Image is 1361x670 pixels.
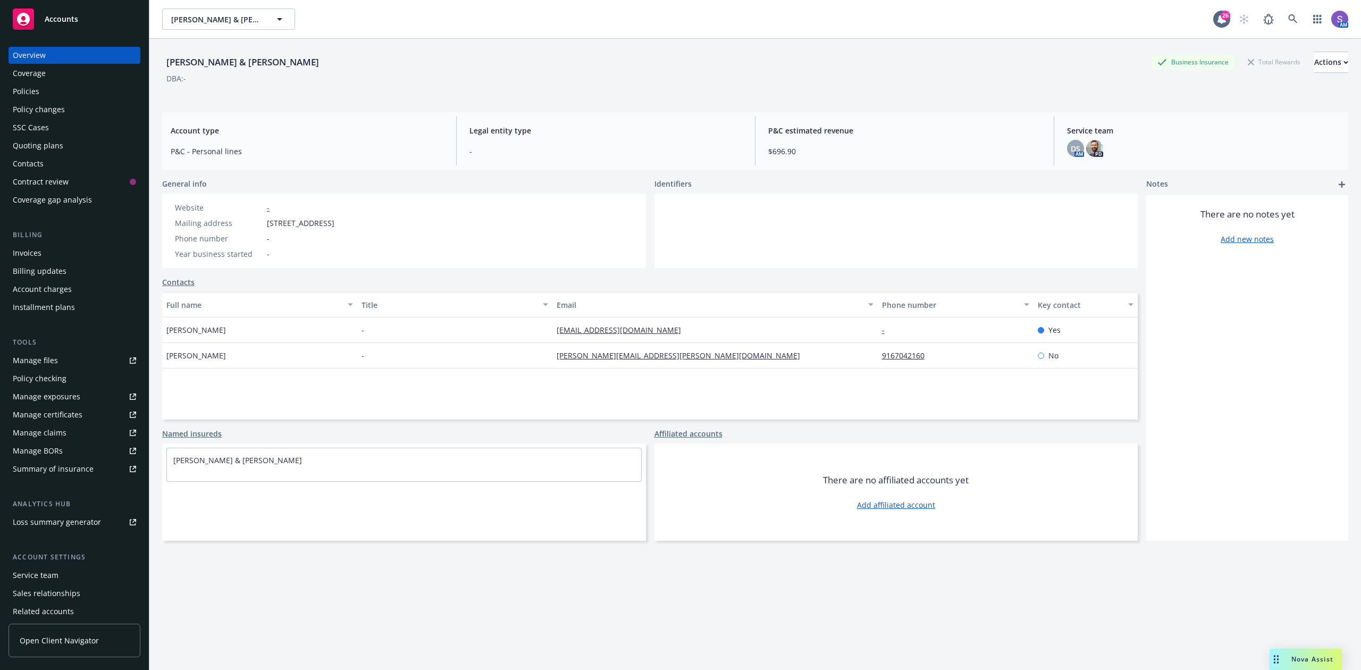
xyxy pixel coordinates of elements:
div: Account charges [13,281,72,298]
span: P&C estimated revenue [768,125,1041,136]
div: Full name [166,299,341,311]
div: Manage files [13,352,58,369]
img: photo [1086,140,1103,157]
button: Key contact [1034,292,1138,317]
div: Policy checking [13,370,66,387]
a: Contacts [9,155,140,172]
a: Coverage gap analysis [9,191,140,208]
div: Summary of insurance [13,460,94,478]
a: Manage exposures [9,388,140,405]
div: Related accounts [13,603,74,620]
div: Manage claims [13,424,66,441]
button: Email [552,292,878,317]
div: Key contact [1038,299,1122,311]
span: Service team [1067,125,1340,136]
div: Manage certificates [13,406,82,423]
a: Accounts [9,4,140,34]
a: [PERSON_NAME][EMAIL_ADDRESS][PERSON_NAME][DOMAIN_NAME] [557,350,809,361]
div: 26 [1221,11,1230,20]
a: 9167042160 [882,350,933,361]
a: Manage BORs [9,442,140,459]
a: Affiliated accounts [654,428,722,439]
div: Business Insurance [1152,55,1234,69]
div: Analytics hub [9,499,140,509]
a: Search [1282,9,1304,30]
a: Manage files [9,352,140,369]
div: Title [362,299,536,311]
div: Contract review [13,173,69,190]
a: Quoting plans [9,137,140,154]
div: Manage BORs [13,442,63,459]
div: Year business started [175,248,263,259]
span: $696.90 [768,146,1041,157]
span: Nova Assist [1291,655,1333,664]
span: P&C - Personal lines [171,146,443,157]
span: [PERSON_NAME] & [PERSON_NAME] [171,14,263,25]
div: Account settings [9,552,140,563]
div: Service team [13,567,58,584]
div: Installment plans [13,299,75,316]
span: There are no notes yet [1200,208,1295,221]
a: [EMAIL_ADDRESS][DOMAIN_NAME] [557,325,690,335]
span: [PERSON_NAME] [166,350,226,361]
a: Loss summary generator [9,514,140,531]
span: Account type [171,125,443,136]
a: - [882,325,893,335]
div: Sales relationships [13,585,80,602]
div: Manage exposures [13,388,80,405]
span: Legal entity type [469,125,742,136]
a: Billing updates [9,263,140,280]
span: There are no affiliated accounts yet [823,474,969,487]
div: Drag to move [1270,649,1283,670]
a: Account charges [9,281,140,298]
a: SSC Cases [9,119,140,136]
span: DS [1071,143,1080,154]
span: - [469,146,742,157]
button: Full name [162,292,357,317]
div: Billing [9,230,140,240]
a: Switch app [1307,9,1328,30]
a: [PERSON_NAME] & [PERSON_NAME] [173,455,302,465]
a: Contacts [162,277,195,288]
a: Start snowing [1233,9,1255,30]
div: Mailing address [175,217,263,229]
a: add [1335,178,1348,191]
button: Nova Assist [1270,649,1342,670]
a: Coverage [9,65,140,82]
a: Named insureds [162,428,222,439]
a: Add affiliated account [857,499,935,510]
a: Installment plans [9,299,140,316]
div: Website [175,202,263,213]
div: DBA: - [166,73,186,84]
a: Policies [9,83,140,100]
span: - [362,324,364,336]
button: [PERSON_NAME] & [PERSON_NAME] [162,9,295,30]
div: Total Rewards [1242,55,1306,69]
span: - [362,350,364,361]
span: No [1048,350,1058,361]
div: Tools [9,337,140,348]
button: Actions [1314,52,1348,73]
a: Summary of insurance [9,460,140,478]
span: General info [162,178,207,189]
a: Add new notes [1221,233,1274,245]
a: Overview [9,47,140,64]
span: [PERSON_NAME] [166,324,226,336]
a: Manage certificates [9,406,140,423]
div: [PERSON_NAME] & [PERSON_NAME] [162,55,323,69]
a: - [267,203,270,213]
a: Related accounts [9,603,140,620]
a: Contract review [9,173,140,190]
div: Coverage [13,65,46,82]
span: Notes [1146,178,1168,191]
div: Contacts [13,155,44,172]
div: Actions [1314,52,1348,72]
a: Policy changes [9,101,140,118]
a: Policy checking [9,370,140,387]
div: SSC Cases [13,119,49,136]
div: Policies [13,83,39,100]
span: - [267,233,270,244]
span: Identifiers [654,178,692,189]
button: Phone number [878,292,1034,317]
